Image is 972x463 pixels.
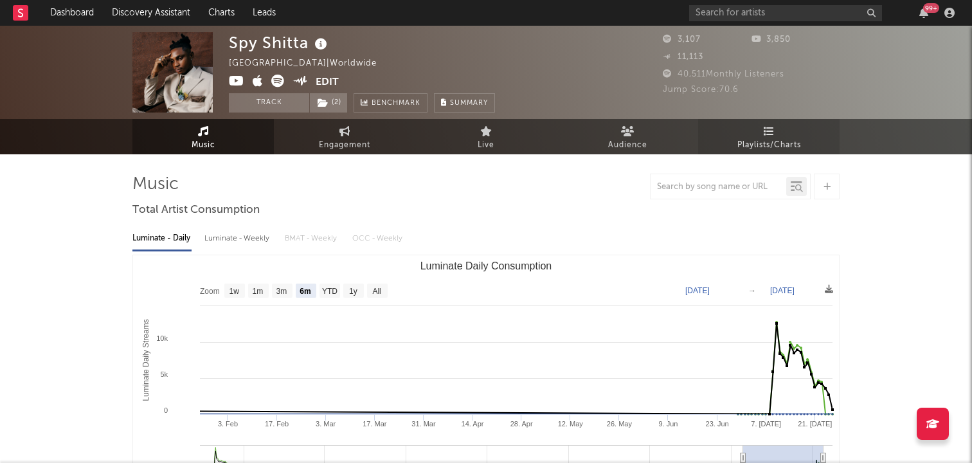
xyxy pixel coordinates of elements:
[372,287,381,296] text: All
[156,334,168,342] text: 10k
[770,286,795,295] text: [DATE]
[230,287,240,296] text: 1w
[751,420,781,428] text: 7. [DATE]
[411,420,436,428] text: 31. Mar
[319,138,370,153] span: Engagement
[160,370,168,378] text: 5k
[919,8,928,18] button: 99+
[663,53,703,61] span: 11,113
[706,420,729,428] text: 23. Jun
[751,35,791,44] span: 3,850
[316,75,339,91] button: Edit
[415,119,557,154] a: Live
[349,287,357,296] text: 1y
[229,32,330,53] div: Spy Shitta
[450,100,488,107] span: Summary
[200,287,220,296] text: Zoom
[434,93,495,113] button: Summary
[204,228,272,250] div: Luminate - Weekly
[607,420,633,428] text: 26. May
[478,138,494,153] span: Live
[689,5,882,21] input: Search for artists
[558,420,584,428] text: 12. May
[265,420,289,428] text: 17. Feb
[276,287,287,296] text: 3m
[798,420,832,428] text: 21. [DATE]
[310,93,347,113] button: (2)
[229,93,309,113] button: Track
[685,286,710,295] text: [DATE]
[923,3,939,13] div: 99 +
[132,228,192,250] div: Luminate - Daily
[300,287,310,296] text: 6m
[663,70,784,78] span: 40,511 Monthly Listeners
[192,138,215,153] span: Music
[420,260,552,271] text: Luminate Daily Consumption
[274,119,415,154] a: Engagement
[748,286,756,295] text: →
[316,420,336,428] text: 3. Mar
[372,96,420,111] span: Benchmark
[132,203,260,218] span: Total Artist Consumption
[737,138,801,153] span: Playlists/Charts
[663,35,701,44] span: 3,107
[229,56,392,71] div: [GEOGRAPHIC_DATA] | Worldwide
[698,119,840,154] a: Playlists/Charts
[651,182,786,192] input: Search by song name or URL
[354,93,428,113] a: Benchmark
[608,138,647,153] span: Audience
[510,420,533,428] text: 28. Apr
[363,420,387,428] text: 17. Mar
[253,287,264,296] text: 1m
[309,93,348,113] span: ( 2 )
[132,119,274,154] a: Music
[557,119,698,154] a: Audience
[141,319,150,401] text: Luminate Daily Streams
[659,420,678,428] text: 9. Jun
[164,406,168,414] text: 0
[322,287,337,296] text: YTD
[462,420,484,428] text: 14. Apr
[663,86,739,94] span: Jump Score: 70.6
[218,420,238,428] text: 3. Feb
